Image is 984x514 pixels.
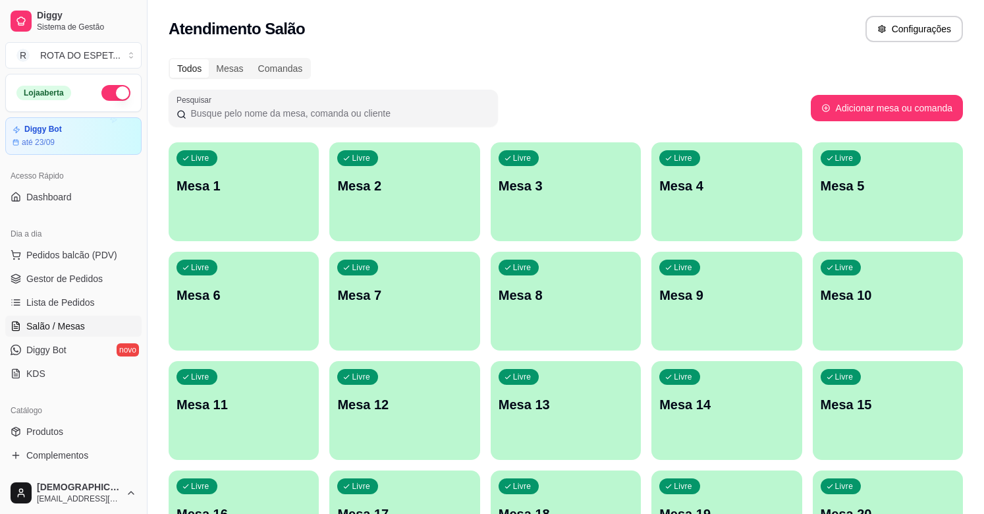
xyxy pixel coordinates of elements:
[37,482,121,494] span: [DEMOGRAPHIC_DATA]
[329,252,479,351] button: LivreMesa 7
[191,372,209,382] p: Livre
[26,449,88,462] span: Complementos
[865,16,963,42] button: Configurações
[337,286,472,304] p: Mesa 7
[209,59,250,78] div: Mesas
[651,361,802,460] button: LivreMesa 14
[5,186,142,208] a: Dashboard
[26,367,45,380] span: KDS
[329,142,479,241] button: LivreMesa 2
[191,481,209,492] p: Livre
[513,262,532,273] p: Livre
[186,107,490,120] input: Pesquisar
[5,421,142,442] a: Produtos
[491,142,641,241] button: LivreMesa 3
[22,137,55,148] article: até 23/09
[5,477,142,509] button: [DEMOGRAPHIC_DATA][EMAIL_ADDRESS][DOMAIN_NAME]
[177,286,311,304] p: Mesa 6
[26,190,72,204] span: Dashboard
[191,153,209,163] p: Livre
[659,286,794,304] p: Mesa 9
[169,252,319,351] button: LivreMesa 6
[40,49,121,62] div: ROTA DO ESPET ...
[5,42,142,69] button: Select a team
[26,320,85,333] span: Salão / Mesas
[499,286,633,304] p: Mesa 8
[5,165,142,186] div: Acesso Rápido
[337,395,472,414] p: Mesa 12
[24,125,62,134] article: Diggy Bot
[499,395,633,414] p: Mesa 13
[5,363,142,384] a: KDS
[813,252,963,351] button: LivreMesa 10
[835,262,854,273] p: Livre
[674,372,692,382] p: Livre
[811,95,963,121] button: Adicionar mesa ou comanda
[5,223,142,244] div: Dia a dia
[835,372,854,382] p: Livre
[26,248,117,262] span: Pedidos balcão (PDV)
[352,153,370,163] p: Livre
[5,339,142,360] a: Diggy Botnovo
[352,372,370,382] p: Livre
[251,59,310,78] div: Comandas
[26,296,95,309] span: Lista de Pedidos
[5,117,142,155] a: Diggy Botaté 23/09
[101,85,130,101] button: Alterar Status
[513,153,532,163] p: Livre
[352,481,370,492] p: Livre
[499,177,633,195] p: Mesa 3
[37,10,136,22] span: Diggy
[821,395,955,414] p: Mesa 15
[16,86,71,100] div: Loja aberta
[337,177,472,195] p: Mesa 2
[169,361,319,460] button: LivreMesa 11
[170,59,209,78] div: Todos
[26,343,67,357] span: Diggy Bot
[26,425,63,438] span: Produtos
[352,262,370,273] p: Livre
[5,244,142,266] button: Pedidos balcão (PDV)
[813,361,963,460] button: LivreMesa 15
[835,153,854,163] p: Livre
[491,252,641,351] button: LivreMesa 8
[26,272,103,285] span: Gestor de Pedidos
[16,49,30,62] span: R
[5,400,142,421] div: Catálogo
[329,361,479,460] button: LivreMesa 12
[491,361,641,460] button: LivreMesa 13
[5,292,142,313] a: Lista de Pedidos
[37,22,136,32] span: Sistema de Gestão
[177,177,311,195] p: Mesa 1
[513,372,532,382] p: Livre
[5,445,142,466] a: Complementos
[674,153,692,163] p: Livre
[659,395,794,414] p: Mesa 14
[674,481,692,492] p: Livre
[651,252,802,351] button: LivreMesa 9
[37,494,121,504] span: [EMAIL_ADDRESS][DOMAIN_NAME]
[651,142,802,241] button: LivreMesa 4
[835,481,854,492] p: Livre
[659,177,794,195] p: Mesa 4
[813,142,963,241] button: LivreMesa 5
[169,142,319,241] button: LivreMesa 1
[513,481,532,492] p: Livre
[674,262,692,273] p: Livre
[821,286,955,304] p: Mesa 10
[821,177,955,195] p: Mesa 5
[5,268,142,289] a: Gestor de Pedidos
[5,5,142,37] a: DiggySistema de Gestão
[169,18,305,40] h2: Atendimento Salão
[191,262,209,273] p: Livre
[177,94,216,105] label: Pesquisar
[5,316,142,337] a: Salão / Mesas
[177,395,311,414] p: Mesa 11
